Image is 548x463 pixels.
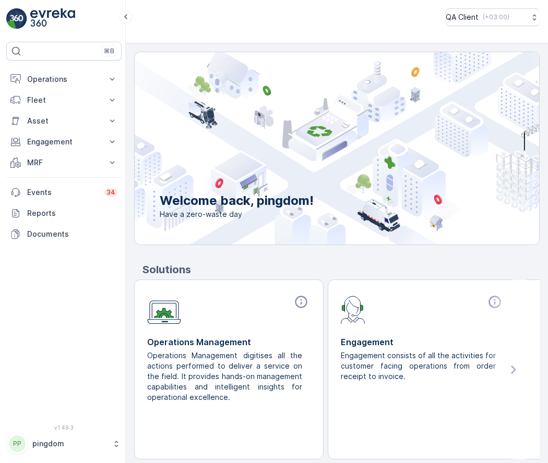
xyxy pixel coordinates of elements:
[6,131,122,152] button: Engagement
[6,203,122,224] a: Reports
[88,52,539,245] img: city illustration
[6,152,122,173] button: MRF
[6,433,122,455] button: PPpingdom
[6,224,122,245] a: Documents
[341,295,365,324] img: module-icon
[30,8,75,29] img: logo_light-DOdMpM7g.png
[9,435,26,452] div: PP
[27,95,101,105] p: Fleet
[446,8,540,26] button: QA Client(+03:00)
[483,13,509,21] p: ( +03:00 )
[27,116,101,126] p: Asset
[6,90,122,111] button: Fleet
[6,424,122,431] span: v 1.49.3
[147,350,302,403] p: Operations Management digitises all the actions performed to deliver a service on the field. It p...
[106,188,115,197] p: 34
[341,336,504,348] p: Engagement
[27,187,98,198] p: Events
[446,12,479,22] p: QA Client
[27,157,101,168] p: MRF
[6,8,27,29] img: logo
[6,182,122,203] a: Events34
[104,47,114,55] p: ⌘B
[27,229,117,239] p: Documents
[27,208,117,218] p: Reports
[27,137,101,147] p: Engagement
[32,438,107,449] p: pingdom
[6,111,122,131] button: Asset
[160,209,314,220] span: Have a zero-waste day
[147,295,181,324] img: module-icon
[142,262,540,277] p: Solutions
[147,336,311,348] p: Operations Management
[27,74,101,84] p: Operations
[160,192,314,209] p: Welcome back, pingdom!
[341,350,496,382] p: Engagement consists of all the activities for customer facing operations from order receipt to in...
[6,69,122,90] button: Operations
